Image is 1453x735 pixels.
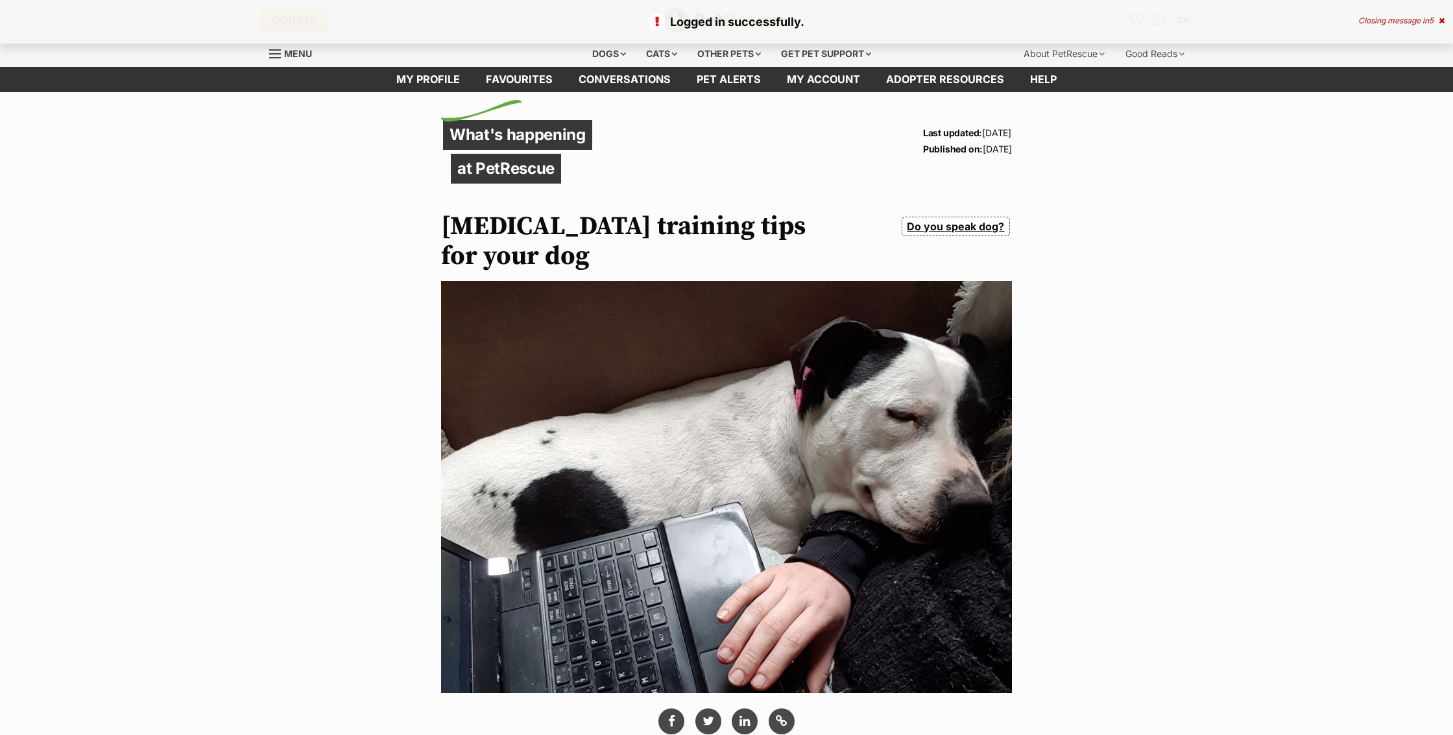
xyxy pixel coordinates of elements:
img: decorative flick [441,100,522,122]
a: Share via Linkedin [732,708,758,734]
div: Other pets [688,41,770,67]
p: What's happening [443,120,592,150]
p: [DATE] [923,141,1012,157]
strong: Published on: [923,143,983,154]
a: Adopter resources [873,67,1017,92]
p: [DATE] [923,125,1012,141]
strong: Last updated: [923,127,982,138]
a: Do you speak dog? [902,217,1010,236]
a: Share via Twitter [695,708,721,734]
div: Dogs [583,41,635,67]
a: Pet alerts [684,67,774,92]
h1: [MEDICAL_DATA] training tips for your dog [441,211,812,271]
div: About PetRescue [1015,41,1114,67]
img: aiyznpezd3dwuclfksg0.jpg [441,281,1012,693]
a: My account [774,67,873,92]
div: Good Reads [1116,41,1194,67]
div: Get pet support [772,41,880,67]
span: Menu [284,48,312,59]
a: My profile [383,67,473,92]
div: Cats [637,41,686,67]
a: Menu [269,41,321,64]
a: Favourites [473,67,566,92]
p: at PetRescue [451,154,561,184]
button: Share via facebook [658,708,684,734]
a: conversations [566,67,684,92]
a: Help [1017,67,1070,92]
button: Copy link [769,708,795,734]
